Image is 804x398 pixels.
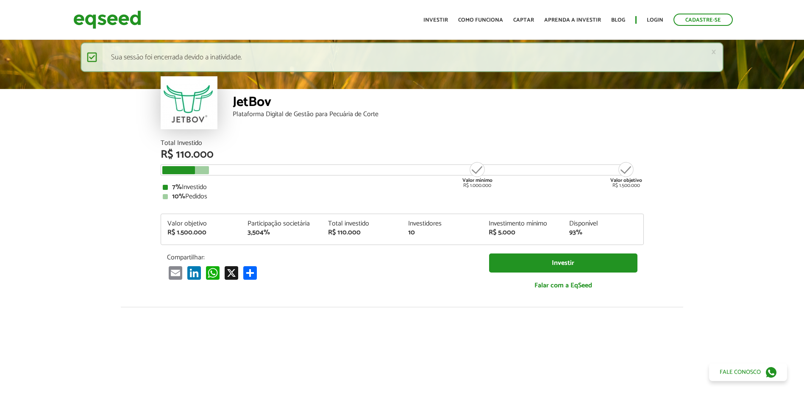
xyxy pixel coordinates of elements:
div: R$ 5.000 [489,229,556,236]
a: Investir [489,253,637,273]
a: Compartilhar [242,266,259,280]
div: R$ 1.500.000 [610,161,642,188]
div: Participação societária [248,220,315,227]
a: X [223,266,240,280]
a: Aprenda a investir [544,17,601,23]
strong: Valor mínimo [462,176,492,184]
div: Investido [163,184,642,191]
div: Valor objetivo [167,220,235,227]
div: R$ 1.000.000 [462,161,493,188]
div: Investimento mínimo [489,220,556,227]
strong: 7% [172,181,182,193]
img: EqSeed [73,8,141,31]
strong: Valor objetivo [610,176,642,184]
a: Email [167,266,184,280]
a: Captar [513,17,534,23]
div: R$ 110.000 [161,149,644,160]
div: Investidores [408,220,476,227]
div: Total Investido [161,140,644,147]
a: Investir [423,17,448,23]
div: Disponível [569,220,637,227]
a: Login [647,17,663,23]
strong: 10% [172,191,185,202]
p: Compartilhar: [167,253,476,262]
div: R$ 1.500.000 [167,229,235,236]
a: Como funciona [458,17,503,23]
div: 10 [408,229,476,236]
a: Falar com a EqSeed [489,277,637,294]
div: Sua sessão foi encerrada devido a inatividade. [81,42,724,72]
div: JetBov [233,95,644,111]
a: Fale conosco [709,363,787,381]
div: Total investido [328,220,396,227]
div: Plataforma Digital de Gestão para Pecuária de Corte [233,111,644,118]
div: 3,504% [248,229,315,236]
div: 93% [569,229,637,236]
a: WhatsApp [204,266,221,280]
a: Blog [611,17,625,23]
a: LinkedIn [186,266,203,280]
a: × [711,47,716,56]
a: Cadastre-se [673,14,733,26]
div: R$ 110.000 [328,229,396,236]
div: Pedidos [163,193,642,200]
